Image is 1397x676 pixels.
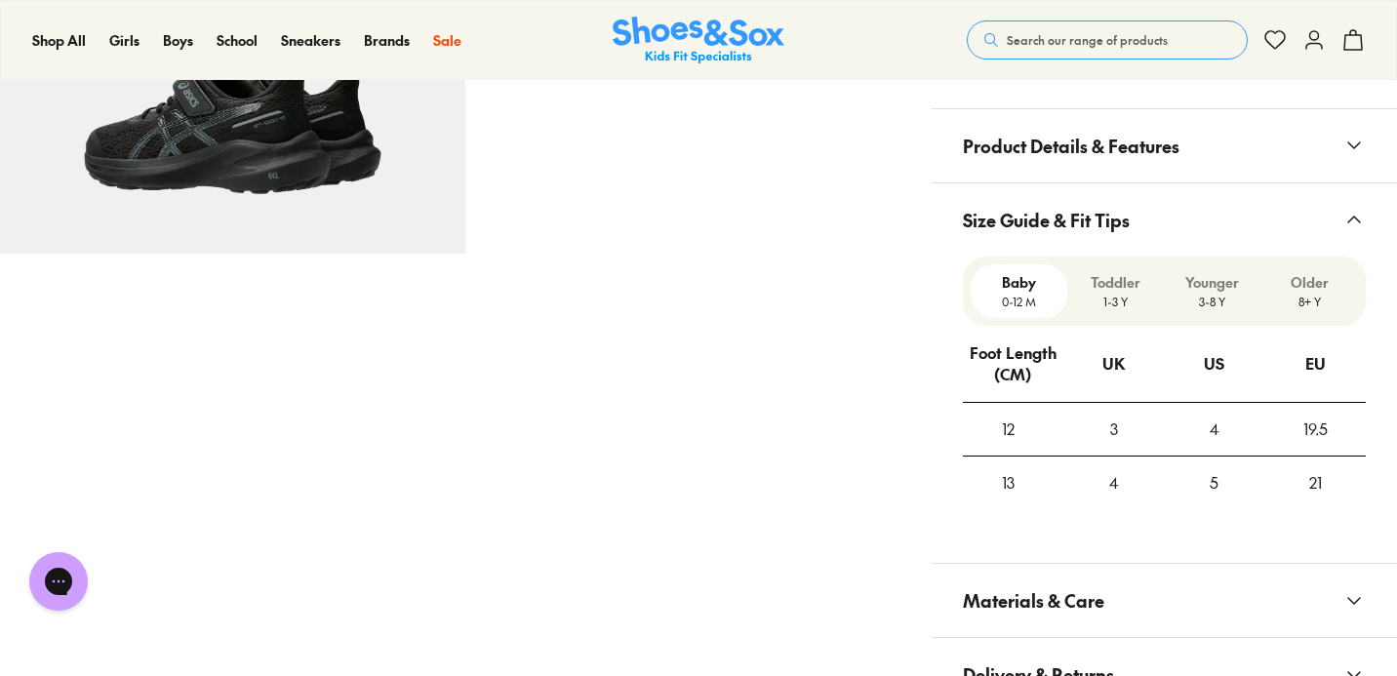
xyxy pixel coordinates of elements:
span: Girls [109,30,140,50]
span: Size Guide & Fit Tips [963,191,1130,249]
p: 0-12 M [978,293,1059,310]
div: 3 [1063,403,1164,456]
button: Search our range of products [967,20,1248,60]
p: Toddler [1075,272,1156,293]
div: 21 [1265,457,1366,509]
a: Boys [163,30,193,51]
div: 5 [1164,457,1264,509]
button: Size Guide & Fit Tips [932,183,1397,257]
p: Older [1269,272,1350,293]
div: UK [1102,338,1125,390]
a: Sale [433,30,461,51]
iframe: Gorgias live chat messenger [20,545,98,617]
div: 4 [1164,403,1264,456]
a: Brands [364,30,410,51]
span: Materials & Care [963,572,1104,629]
a: Shoes & Sox [613,17,784,64]
a: Shop All [32,30,86,51]
span: Sale [433,30,461,50]
p: 1-3 Y [1075,293,1156,310]
span: Shop All [32,30,86,50]
p: Younger [1172,272,1253,293]
div: 19.5 [1265,403,1366,456]
a: School [217,30,258,51]
p: Baby [978,272,1059,293]
img: SNS_Logo_Responsive.svg [613,17,784,64]
a: Girls [109,30,140,51]
div: 12 [963,403,1054,456]
span: Brands [364,30,410,50]
span: Search our range of products [1007,31,1168,49]
div: 4 [1063,457,1164,509]
button: Materials & Care [932,564,1397,637]
span: Sneakers [281,30,340,50]
div: Foot Length (CM) [964,327,1062,401]
p: 3-8 Y [1172,293,1253,310]
a: Sneakers [281,30,340,51]
p: 8+ Y [1269,293,1350,310]
button: Product Details & Features [932,109,1397,182]
span: School [217,30,258,50]
span: Product Details & Features [963,117,1179,175]
div: US [1204,338,1224,390]
div: EU [1305,338,1326,390]
span: Boys [163,30,193,50]
div: 13 [963,457,1054,509]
